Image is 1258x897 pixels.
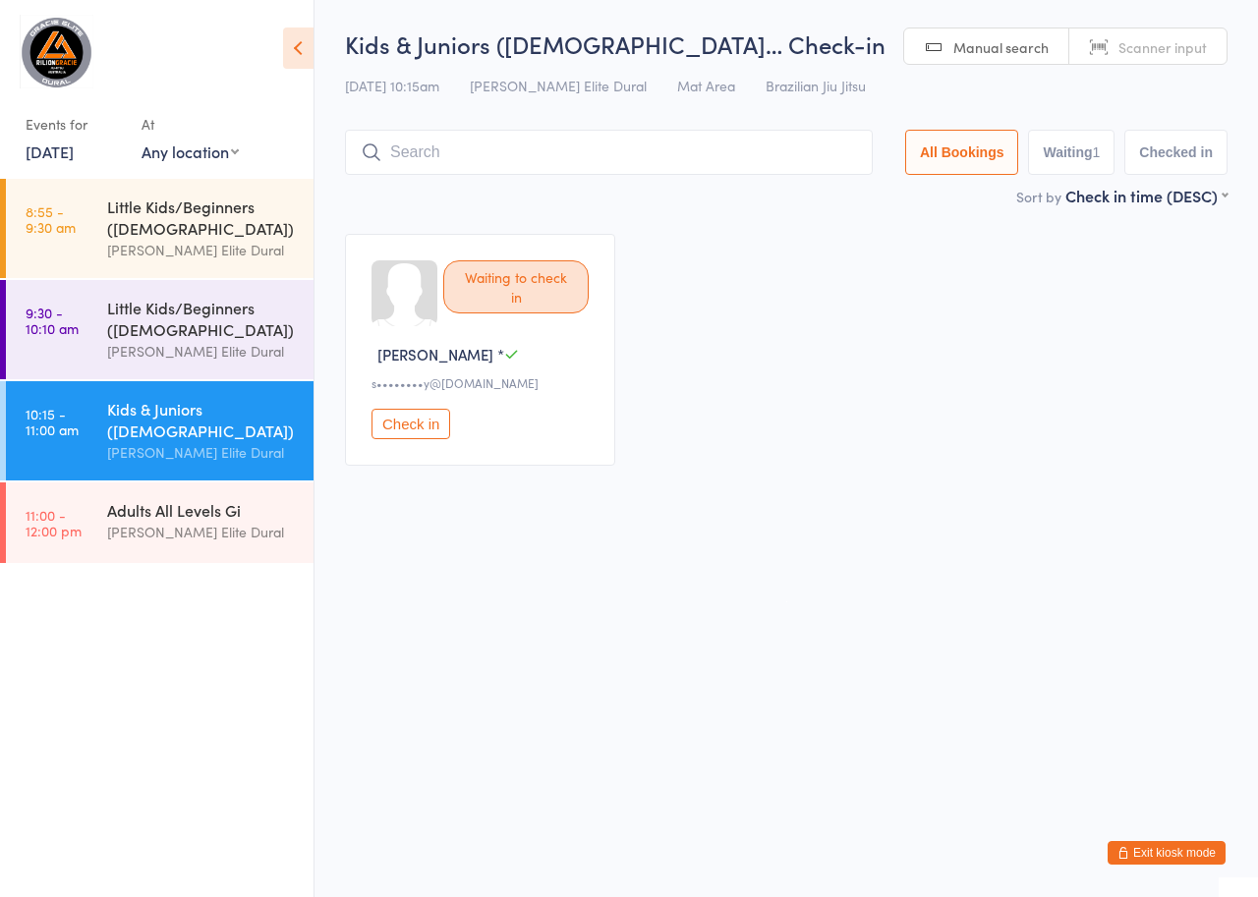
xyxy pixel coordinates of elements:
[26,305,79,336] time: 9:30 - 10:10 am
[372,409,450,439] button: Check in
[443,260,589,313] div: Waiting to check in
[1124,130,1228,175] button: Checked in
[142,140,239,162] div: Any location
[26,406,79,437] time: 10:15 - 11:00 am
[377,344,504,364] span: [PERSON_NAME] *
[107,441,297,464] div: [PERSON_NAME] Elite Dural
[345,76,439,95] span: [DATE] 10:15am
[1118,37,1207,57] span: Scanner input
[107,499,297,521] div: Adults All Levels Gi
[470,76,647,95] span: [PERSON_NAME] Elite Dural
[345,28,1228,60] h2: Kids & Juniors ([DEMOGRAPHIC_DATA]… Check-in
[1108,841,1226,865] button: Exit kiosk mode
[107,239,297,261] div: [PERSON_NAME] Elite Dural
[345,130,873,175] input: Search
[26,140,74,162] a: [DATE]
[6,381,314,480] a: 10:15 -11:00 amKids & Juniors ([DEMOGRAPHIC_DATA])[PERSON_NAME] Elite Dural
[905,130,1019,175] button: All Bookings
[26,203,76,235] time: 8:55 - 9:30 am
[6,482,314,563] a: 11:00 -12:00 pmAdults All Levels Gi[PERSON_NAME] Elite Dural
[107,340,297,363] div: [PERSON_NAME] Elite Dural
[107,196,297,239] div: Little Kids/Beginners ([DEMOGRAPHIC_DATA])
[372,374,595,391] div: s••••••••y@[DOMAIN_NAME]
[107,297,297,340] div: Little Kids/Beginners ([DEMOGRAPHIC_DATA])
[107,398,297,441] div: Kids & Juniors ([DEMOGRAPHIC_DATA])
[766,76,866,95] span: Brazilian Jiu Jitsu
[20,15,93,88] img: Gracie Elite Jiu Jitsu Dural
[26,108,122,140] div: Events for
[1016,187,1061,206] label: Sort by
[6,179,314,278] a: 8:55 -9:30 amLittle Kids/Beginners ([DEMOGRAPHIC_DATA])[PERSON_NAME] Elite Dural
[1093,144,1101,160] div: 1
[107,521,297,543] div: [PERSON_NAME] Elite Dural
[953,37,1049,57] span: Manual search
[677,76,735,95] span: Mat Area
[6,280,314,379] a: 9:30 -10:10 amLittle Kids/Beginners ([DEMOGRAPHIC_DATA])[PERSON_NAME] Elite Dural
[142,108,239,140] div: At
[26,507,82,538] time: 11:00 - 12:00 pm
[1065,185,1228,206] div: Check in time (DESC)
[1028,130,1115,175] button: Waiting1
